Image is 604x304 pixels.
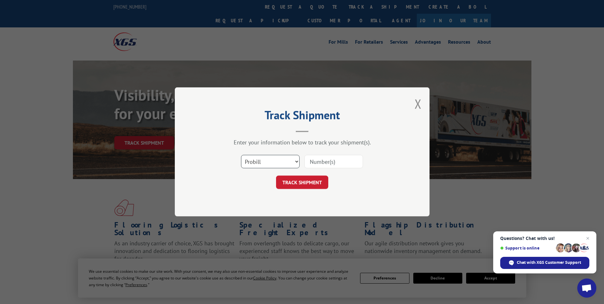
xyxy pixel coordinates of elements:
[207,139,398,146] div: Enter your information below to track your shipment(s).
[500,257,589,269] div: Chat with XGS Customer Support
[276,176,328,189] button: TRACK SHIPMENT
[584,235,592,242] span: Close chat
[500,246,554,250] span: Support is online
[500,236,589,241] span: Questions? Chat with us!
[517,260,581,265] span: Chat with XGS Customer Support
[415,95,422,112] button: Close modal
[207,111,398,123] h2: Track Shipment
[304,155,363,169] input: Number(s)
[577,279,596,298] div: Open chat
